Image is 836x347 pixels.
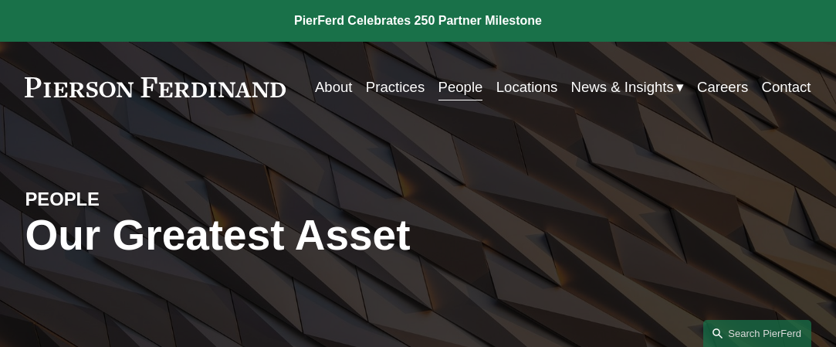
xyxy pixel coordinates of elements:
h4: PEOPLE [25,188,222,211]
a: folder dropdown [571,73,684,101]
a: About [315,73,353,101]
a: Practices [366,73,425,101]
span: News & Insights [571,74,674,100]
h1: Our Greatest Asset [25,211,549,260]
a: Careers [697,73,748,101]
a: Contact [761,73,811,101]
a: People [438,73,483,101]
a: Search this site [703,320,811,347]
a: Locations [496,73,558,101]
